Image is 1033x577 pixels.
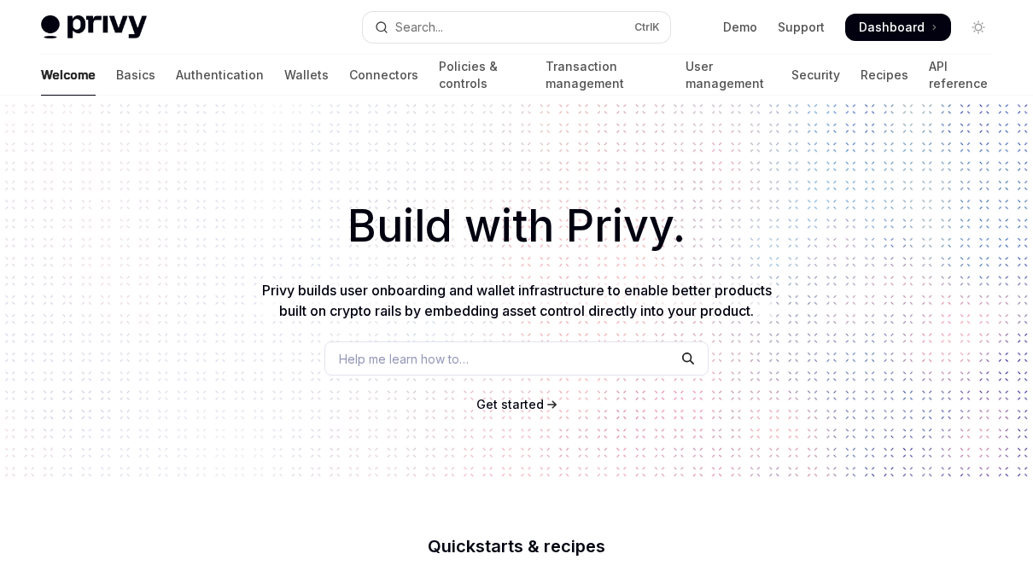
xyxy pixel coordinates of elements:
a: API reference [929,55,992,96]
a: Support [778,19,825,36]
a: Basics [116,55,155,96]
a: Transaction management [546,55,665,96]
button: Open search [363,12,671,43]
a: User management [686,55,771,96]
a: Dashboard [845,14,951,41]
a: Demo [723,19,757,36]
span: Help me learn how to… [339,350,469,368]
img: light logo [41,15,147,39]
button: Toggle dark mode [965,14,992,41]
a: Security [791,55,840,96]
span: Ctrl K [634,20,660,34]
a: Wallets [284,55,329,96]
a: Authentication [176,55,264,96]
a: Recipes [861,55,908,96]
h2: Quickstarts & recipes [216,538,817,555]
span: Dashboard [859,19,925,36]
span: Get started [476,397,544,411]
a: Welcome [41,55,96,96]
a: Get started [476,396,544,413]
span: Privy builds user onboarding and wallet infrastructure to enable better products built on crypto ... [262,282,772,319]
div: Search... [395,17,443,38]
a: Connectors [349,55,418,96]
h1: Build with Privy. [27,193,1006,259]
a: Policies & controls [439,55,525,96]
